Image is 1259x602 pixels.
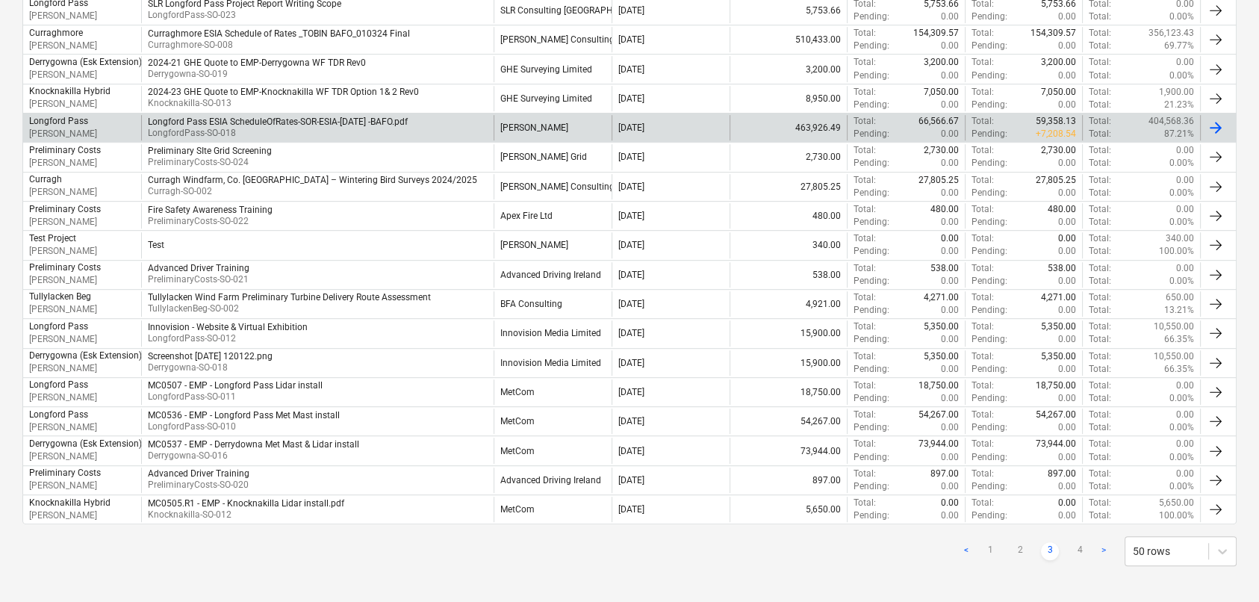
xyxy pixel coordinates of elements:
p: + 7,208.54 [1036,128,1076,140]
div: TOBIN Consulting Engineers [500,181,656,192]
p: Total : [1089,350,1111,363]
p: Total : [1089,409,1111,421]
p: Pending : [972,392,1007,405]
p: 18,750.00 [1036,379,1076,392]
p: 0.00 [1058,216,1076,229]
div: Jennings O'Donovan [500,122,568,133]
p: Pending : [972,99,1007,111]
p: [PERSON_NAME] [29,274,101,287]
p: 0.00 [1058,275,1076,288]
p: Pending : [972,304,1007,317]
p: Total : [1089,421,1111,434]
div: [DATE] [618,416,644,426]
div: 2,730.00 [730,144,848,170]
p: 10,550.00 [1154,350,1194,363]
div: [DATE] [618,93,644,104]
p: Derrygowna-SO-018 [148,361,273,374]
p: Curraghmore-SO-008 [148,39,410,52]
div: 463,926.49 [730,115,848,140]
p: 480.00 [930,203,959,216]
a: Previous page [957,542,975,560]
p: 1,900.00 [1159,86,1194,99]
div: 480.00 [730,203,848,229]
div: Preliminary Costs [29,145,101,155]
p: LongfordPass-SO-010 [148,421,340,433]
p: 0.00 [1176,409,1194,421]
p: 538.00 [1048,262,1076,275]
div: Preliminary SIte Grid Screening [148,146,272,156]
p: Total : [1089,232,1111,245]
p: 27,805.25 [918,174,959,187]
p: Total : [972,56,994,69]
p: [PERSON_NAME] [29,362,171,375]
p: 0.00 [941,10,959,23]
p: Total : [1089,56,1111,69]
p: Total : [1089,27,1111,40]
p: 66.35% [1164,363,1194,376]
div: 27,805.25 [730,174,848,199]
p: Pending : [972,275,1007,288]
p: Pending : [854,304,889,317]
p: 100.00% [1159,245,1194,258]
p: Pending : [972,363,1007,376]
p: Total : [1089,291,1111,304]
p: Total : [854,438,876,450]
p: Total : [854,56,876,69]
div: 5,650.00 [730,497,848,522]
p: Pending : [854,363,889,376]
p: Pending : [972,245,1007,258]
div: Advanced Driver Training [148,263,249,273]
p: LongfordPass-SO-023 [148,9,341,22]
a: Page 4 [1071,542,1089,560]
p: Derrygowna-SO-019 [148,68,366,81]
p: Total : [972,409,994,421]
p: Pending : [854,421,889,434]
p: 66,566.67 [918,115,959,128]
div: Longford Pass [29,379,97,390]
div: BFA Consulting [500,299,562,309]
p: Total : [854,232,876,245]
p: 69.77% [1164,40,1194,52]
p: Total : [854,409,876,421]
p: Total : [972,379,994,392]
p: Pending : [972,40,1007,52]
div: Knocknakilla Hybrid [29,86,111,96]
div: 54,267.00 [730,409,848,434]
div: Curraghmore ESIA Schedule of Rates _TOBIN BAFO_010324 Final [148,28,410,39]
p: 0.00% [1169,187,1194,199]
p: 0.00 [941,69,959,82]
p: Total : [1089,157,1111,170]
p: Pending : [972,128,1007,140]
div: Innovision Media Limited [500,358,601,368]
div: GHE Surveying Limited [500,64,592,75]
div: 2024-23 GHE Quote to EMP-Knocknakilla WF TDR Option 1& 2 Rev0 [148,87,419,97]
p: Total : [854,115,876,128]
p: Total : [854,291,876,304]
p: 0.00% [1169,69,1194,82]
p: 0.00 [1058,157,1076,170]
p: [PERSON_NAME] [29,10,97,22]
div: [DATE] [618,34,644,45]
div: Screenshot [DATE] 120122.png [148,351,273,361]
p: 0.00 [1176,379,1194,392]
a: Page 2 [1011,542,1029,560]
p: Total : [854,27,876,40]
p: Pending : [972,69,1007,82]
p: Total : [854,203,876,216]
div: [DATE] [618,387,644,397]
p: 5,350.00 [1041,350,1076,363]
div: 3,200.00 [730,56,848,81]
div: Longford Pass ESIA ScheduleOfRates-SOR-ESIA-[DATE] -BAFO.pdf [148,117,408,127]
div: Longford Pass [29,409,97,420]
iframe: Chat Widget [1184,530,1259,602]
p: 538.00 [930,262,959,275]
p: 5,350.00 [924,320,959,333]
div: 510,433.00 [730,27,848,52]
p: 0.00 [1058,245,1076,258]
div: SLR Consulting Ireland [500,5,650,16]
div: MC0507 - EMP - Longford Pass Lidar install [148,380,323,391]
div: MetCom [500,387,535,397]
p: [PERSON_NAME] [29,216,101,229]
p: 0.00 [1058,392,1076,405]
p: 13.21% [1164,304,1194,317]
